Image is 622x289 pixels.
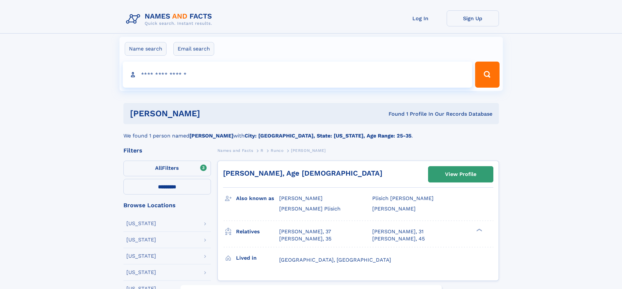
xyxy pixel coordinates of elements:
[394,10,447,26] a: Log In
[245,133,411,139] b: City: [GEOGRAPHIC_DATA], State: [US_STATE], Age Range: 25-35
[475,228,483,232] div: ❯
[279,235,331,242] a: [PERSON_NAME], 35
[475,62,499,88] button: Search Button
[155,165,162,171] span: All
[279,195,323,201] span: [PERSON_NAME]
[126,237,156,242] div: [US_STATE]
[125,42,167,56] label: Name search
[372,195,434,201] span: Plisich [PERSON_NAME]
[279,206,341,212] span: [PERSON_NAME] Plisich
[217,146,253,154] a: Names and Facts
[279,257,391,263] span: [GEOGRAPHIC_DATA], [GEOGRAPHIC_DATA]
[173,42,214,56] label: Email search
[428,166,493,182] a: View Profile
[126,221,156,226] div: [US_STATE]
[236,253,279,264] h3: Lived in
[123,202,211,208] div: Browse Locations
[236,193,279,204] h3: Also known as
[445,167,476,182] div: View Profile
[126,253,156,259] div: [US_STATE]
[261,148,263,153] span: R
[271,146,283,154] a: Runco
[291,148,326,153] span: [PERSON_NAME]
[447,10,499,26] a: Sign Up
[223,169,382,177] a: [PERSON_NAME], Age [DEMOGRAPHIC_DATA]
[123,124,499,140] div: We found 1 person named with .
[261,146,263,154] a: R
[372,228,423,235] a: [PERSON_NAME], 31
[123,148,211,153] div: Filters
[271,148,283,153] span: Runco
[130,109,295,118] h1: [PERSON_NAME]
[279,228,331,235] a: [PERSON_NAME], 37
[123,161,211,176] label: Filters
[294,110,492,118] div: Found 1 Profile In Our Records Database
[372,206,416,212] span: [PERSON_NAME]
[126,270,156,275] div: [US_STATE]
[372,235,425,242] a: [PERSON_NAME], 45
[123,10,217,28] img: Logo Names and Facts
[236,226,279,237] h3: Relatives
[123,62,472,88] input: search input
[189,133,233,139] b: [PERSON_NAME]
